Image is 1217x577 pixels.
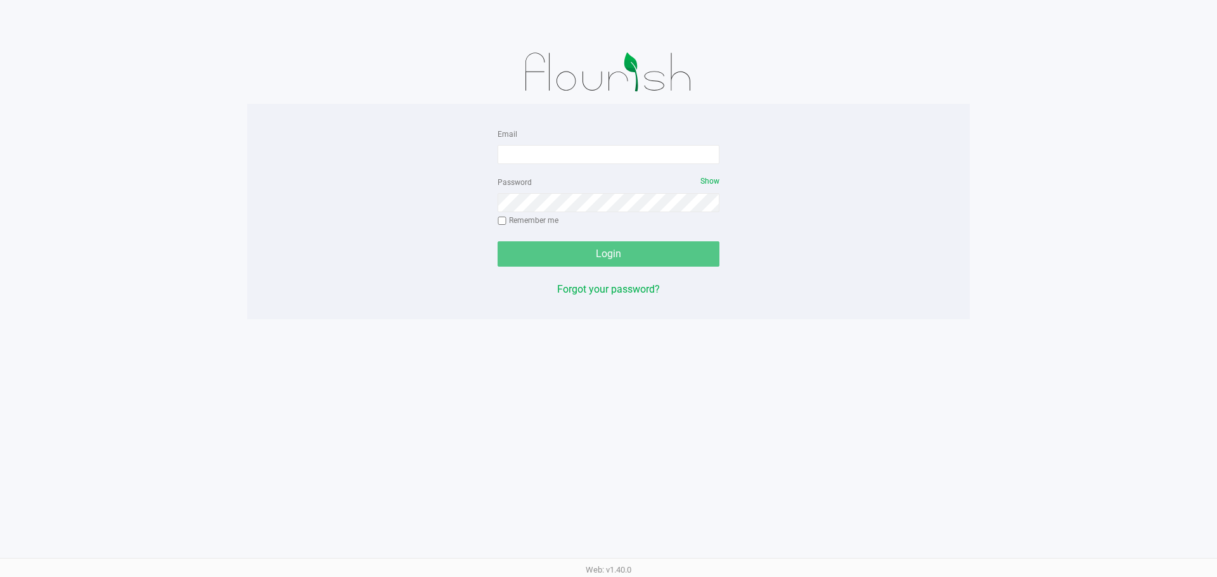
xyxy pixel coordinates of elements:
input: Remember me [498,217,506,225]
label: Remember me [498,215,558,226]
label: Email [498,129,517,140]
label: Password [498,177,532,188]
span: Web: v1.40.0 [586,565,631,574]
button: Forgot your password? [557,282,660,297]
span: Show [700,177,719,186]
